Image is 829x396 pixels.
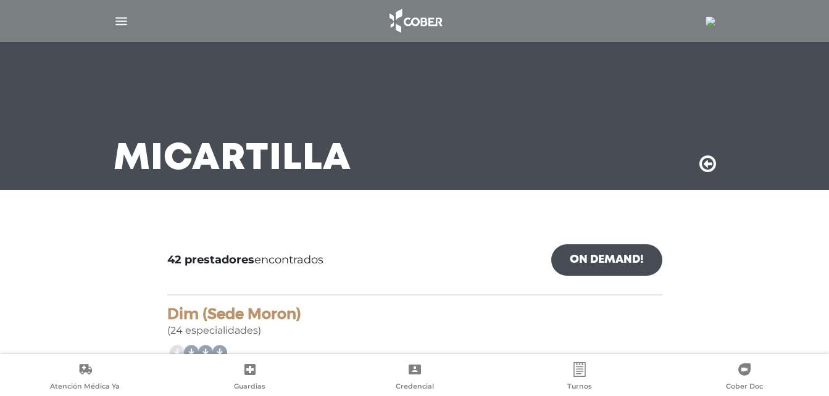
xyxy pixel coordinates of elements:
[706,17,715,27] img: 7294
[332,362,497,394] a: Credencial
[167,362,332,394] a: Guardias
[2,362,167,394] a: Atención Médica Ya
[114,14,129,29] img: Cober_menu-lines-white.svg
[167,305,662,323] h4: Dim (Sede Moron)
[167,305,662,338] div: (24 especialidades)
[726,382,763,393] span: Cober Doc
[551,244,662,276] a: On Demand!
[567,382,592,393] span: Turnos
[167,253,254,266] b: 42 prestadores
[383,6,448,36] img: logo_cober_home-white.png
[497,362,662,394] a: Turnos
[234,382,265,393] span: Guardias
[167,252,323,268] span: encontrados
[114,143,351,175] h3: Mi Cartilla
[662,362,827,394] a: Cober Doc
[50,382,120,393] span: Atención Médica Ya
[396,382,434,393] span: Credencial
